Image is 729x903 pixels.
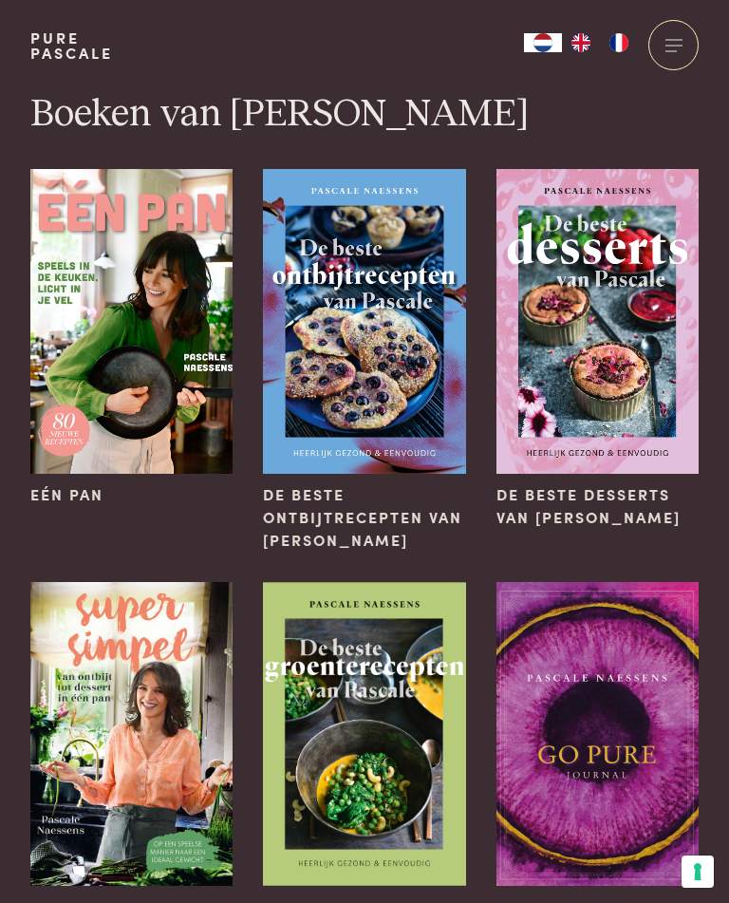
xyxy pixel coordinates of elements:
a: Eén pan Eén pan [30,169,234,506]
a: PurePascale [30,30,113,61]
a: EN [562,33,600,52]
a: De beste desserts van Pascale De beste desserts van [PERSON_NAME] [496,169,700,529]
a: NL [524,33,562,52]
span: Eén pan [30,483,103,506]
span: De beste ontbijtrecepten van [PERSON_NAME] [263,483,466,552]
img: Go Pure Journal [496,582,700,886]
img: De beste ontbijtrecepten van Pascale [263,169,466,473]
span: De beste desserts van [PERSON_NAME] [496,483,700,529]
a: FR [600,33,638,52]
img: Eén pan [30,169,234,473]
button: Uw voorkeuren voor toestemming voor trackingtechnologieën [682,856,714,888]
h1: Boeken van [PERSON_NAME] [30,91,699,139]
ul: Language list [562,33,638,52]
img: Super Simpel [30,582,234,886]
a: De beste ontbijtrecepten van Pascale De beste ontbijtrecepten van [PERSON_NAME] [263,169,466,552]
div: Language [524,33,562,52]
img: De beste desserts van Pascale [496,169,700,473]
aside: Language selected: Nederlands [524,33,638,52]
img: De beste groenterecepten van Pascale [263,582,466,886]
